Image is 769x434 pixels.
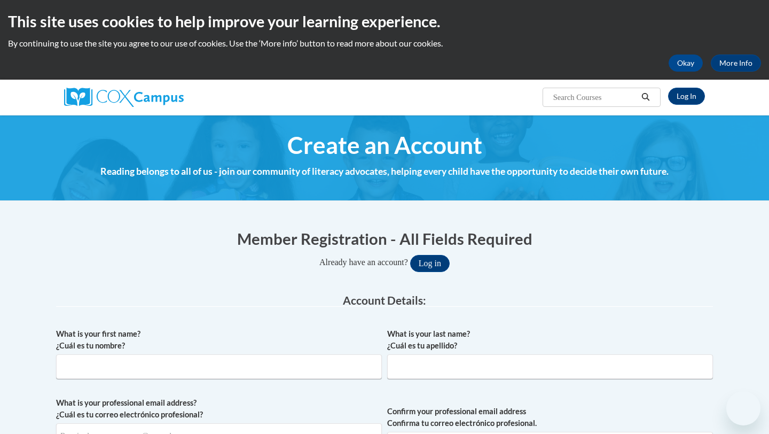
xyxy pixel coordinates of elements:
span: Account Details: [343,293,426,307]
button: Search [638,91,654,104]
h2: This site uses cookies to help improve your learning experience. [8,11,761,32]
label: What is your professional email address? ¿Cuál es tu correo electrónico profesional? [56,397,382,421]
input: Search Courses [552,91,638,104]
h1: Member Registration - All Fields Required [56,228,713,250]
img: Cox Campus [64,88,184,107]
label: Confirm your professional email address Confirma tu correo electrónico profesional. [387,406,713,429]
button: Okay [669,55,703,72]
label: What is your first name? ¿Cuál es tu nombre? [56,328,382,352]
a: Log In [668,88,705,105]
button: Log in [410,255,450,272]
span: Create an Account [287,131,482,159]
input: Metadata input [387,354,713,379]
p: By continuing to use the site you agree to our use of cookies. Use the ‘More info’ button to read... [8,37,761,49]
a: More Info [711,55,761,72]
input: Metadata input [56,354,382,379]
span: Already have an account? [319,258,408,267]
label: What is your last name? ¿Cuál es tu apellido? [387,328,713,352]
iframe: Button to launch messaging window [726,391,760,425]
h4: Reading belongs to all of us - join our community of literacy advocates, helping every child have... [56,165,713,179]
